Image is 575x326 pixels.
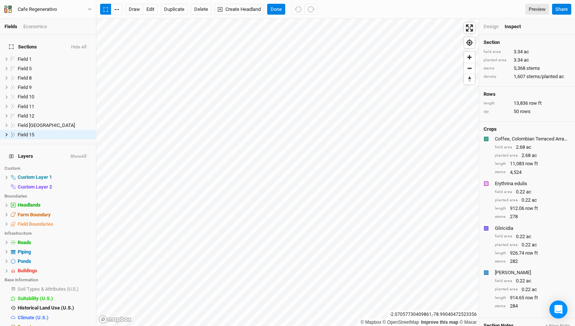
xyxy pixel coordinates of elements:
div: Custom Layer 2 [18,184,91,190]
div: length [495,251,506,256]
div: stems [495,214,506,220]
h4: Section [484,39,570,45]
div: stems [495,259,506,264]
span: ac [526,144,531,151]
div: Inga [495,269,569,276]
a: Maxar [459,320,477,325]
button: edit [143,4,158,15]
button: draw [125,4,143,15]
button: Hide All [71,45,87,50]
button: Delete [191,4,211,15]
div: Coffee, Colombian Terraced Arrabica [495,136,569,142]
span: ac [524,48,529,55]
span: ac [532,197,537,204]
div: field area [495,189,512,195]
div: Climate (U.S.) [18,315,91,321]
div: density [484,74,510,80]
div: Open Intercom Messenger [549,300,567,318]
div: 4,524 [495,169,570,176]
span: Field 5 [18,66,32,71]
a: Preview [525,4,549,15]
div: Farm Boundary [18,212,91,218]
span: ac [526,189,531,195]
span: Headlands [18,202,41,208]
div: stems [495,303,506,309]
div: stems [484,66,510,71]
div: Field 5 [18,66,91,72]
div: Custom Layer 1 [18,174,91,180]
div: 912.06 [495,205,570,212]
button: Cafe Regenerativo [4,5,92,14]
div: Gliricidia [495,225,569,232]
div: 3.34 [484,48,570,55]
button: Duplicate [161,4,188,15]
span: Climate (U.S.) [18,315,49,320]
div: Field 10 [18,94,91,100]
span: Suitability (U.S.) [18,296,53,301]
div: 50 [484,108,570,115]
div: Field 8 [18,75,91,81]
div: planted area [495,153,518,158]
div: planted area [495,287,518,292]
div: Field 12 [18,113,91,119]
span: Soil Types & Attributes (U.S.) [18,286,79,292]
a: Fields [5,24,17,29]
div: 0.22 [495,286,570,293]
span: Field 9 [18,85,32,90]
span: Custom Layer 1 [18,174,52,180]
span: ac [532,286,537,293]
div: 11,083 [495,160,570,167]
div: length [484,101,510,106]
div: 2.68 [495,152,570,159]
div: 2.68 [495,144,570,151]
span: row ft [525,205,538,212]
div: Cafe Regenerativo [18,6,57,13]
div: planted area [484,57,510,63]
div: Field 15 [18,132,91,138]
div: Historical Land Use (U.S.) [18,305,91,311]
div: 1,607 [484,73,570,80]
span: Field 11 [18,104,34,109]
div: length [495,206,506,211]
div: 3.34 [484,57,570,63]
div: 926.74 [495,250,570,257]
div: Suitability (U.S.) [18,296,91,302]
span: rows [520,108,531,115]
button: Enter fullscreen [464,23,475,33]
a: Mapbox logo [99,315,132,324]
div: Soil Types & Attributes (U.S.) [18,286,91,292]
div: 278 [495,213,570,220]
span: Find my location [464,37,475,48]
a: Improve this map [421,320,458,325]
div: qty [484,109,510,115]
div: field area [495,145,512,150]
button: Zoom in [464,52,475,63]
span: Ponds [18,258,31,264]
div: Inspect [505,23,531,30]
button: Zoom out [464,63,475,74]
span: Farm Boundary [18,212,51,217]
div: stems [495,169,506,175]
div: Design [484,23,499,30]
h4: Rows [484,91,570,97]
div: 0.22 [495,189,570,195]
span: row ft [525,160,538,167]
span: Historical Land Use (U.S.) [18,305,74,311]
div: 0.22 [495,233,570,240]
div: 284 [495,303,570,309]
span: ac [526,233,531,240]
div: Buildings [18,268,91,274]
div: Piping [18,249,91,255]
button: Share [552,4,571,15]
div: Ponds [18,258,91,264]
span: ac [532,241,537,248]
span: Field 10 [18,94,34,100]
div: length [495,161,506,167]
button: Create Headland [214,4,264,15]
span: Piping [18,249,31,255]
